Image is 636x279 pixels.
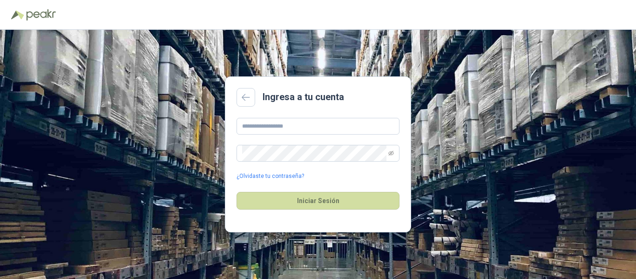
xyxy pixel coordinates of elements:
img: Peakr [26,9,56,20]
h2: Ingresa a tu cuenta [263,90,344,104]
span: eye-invisible [388,150,394,156]
button: Iniciar Sesión [237,192,399,210]
img: Logo [11,10,24,20]
a: ¿Olvidaste tu contraseña? [237,172,304,181]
